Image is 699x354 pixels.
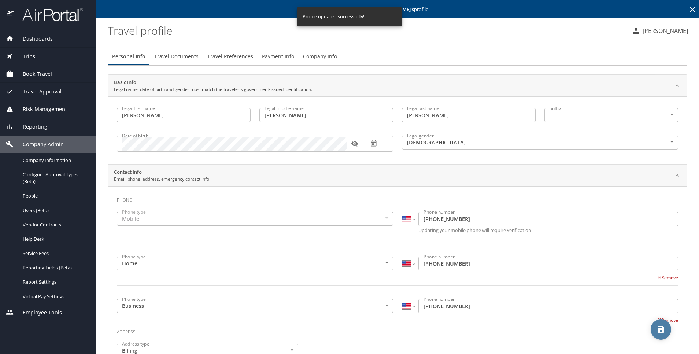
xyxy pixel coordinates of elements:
[640,26,688,35] p: [PERSON_NAME]
[114,169,209,176] h2: Contact Info
[657,317,678,323] button: Remove
[108,96,687,164] div: Basic InfoLegal name, date of birth and gender must match the traveler's government-issued identi...
[114,86,312,93] p: Legal name, date of birth and gender must match the traveler's government-issued identification.
[14,52,35,60] span: Trips
[14,7,83,22] img: airportal-logo.png
[108,75,687,97] div: Basic InfoLegal name, date of birth and gender must match the traveler's government-issued identi...
[14,70,52,78] span: Book Travel
[23,293,87,300] span: Virtual Pay Settings
[117,324,678,336] h3: Address
[651,319,671,340] button: save
[23,192,87,199] span: People
[117,299,393,313] div: Business
[154,52,199,61] span: Travel Documents
[14,309,62,317] span: Employee Tools
[23,207,87,214] span: Users (Beta)
[303,10,364,24] div: Profile updated successfully!
[112,52,145,61] span: Personal Info
[657,274,678,281] button: Remove
[23,221,87,228] span: Vendor Contracts
[7,7,14,22] img: icon-airportal.png
[23,264,87,271] span: Reporting Fields (Beta)
[108,165,687,187] div: Contact InfoEmail, phone, address, emergency contact info
[117,212,393,226] div: Mobile
[14,105,67,113] span: Risk Management
[418,228,678,233] p: Updating your mobile phone will require verification
[108,48,687,65] div: Profile
[14,88,62,96] span: Travel Approval
[14,140,64,148] span: Company Admin
[23,171,87,185] span: Configure Approval Types (Beta)
[402,136,678,150] div: [DEMOGRAPHIC_DATA]
[23,157,87,164] span: Company Information
[108,19,626,42] h1: Travel profile
[98,7,697,12] p: Editing profile
[117,192,678,204] h3: Phone
[544,108,678,122] div: ​
[23,279,87,285] span: Report Settings
[14,35,53,43] span: Dashboards
[14,123,47,131] span: Reporting
[23,250,87,257] span: Service Fees
[114,176,209,182] p: Email, phone, address, emergency contact info
[114,79,312,86] h2: Basic Info
[262,52,294,61] span: Payment Info
[117,257,393,270] div: Home
[207,52,253,61] span: Travel Preferences
[303,52,337,61] span: Company Info
[23,236,87,243] span: Help Desk
[629,24,691,37] button: [PERSON_NAME]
